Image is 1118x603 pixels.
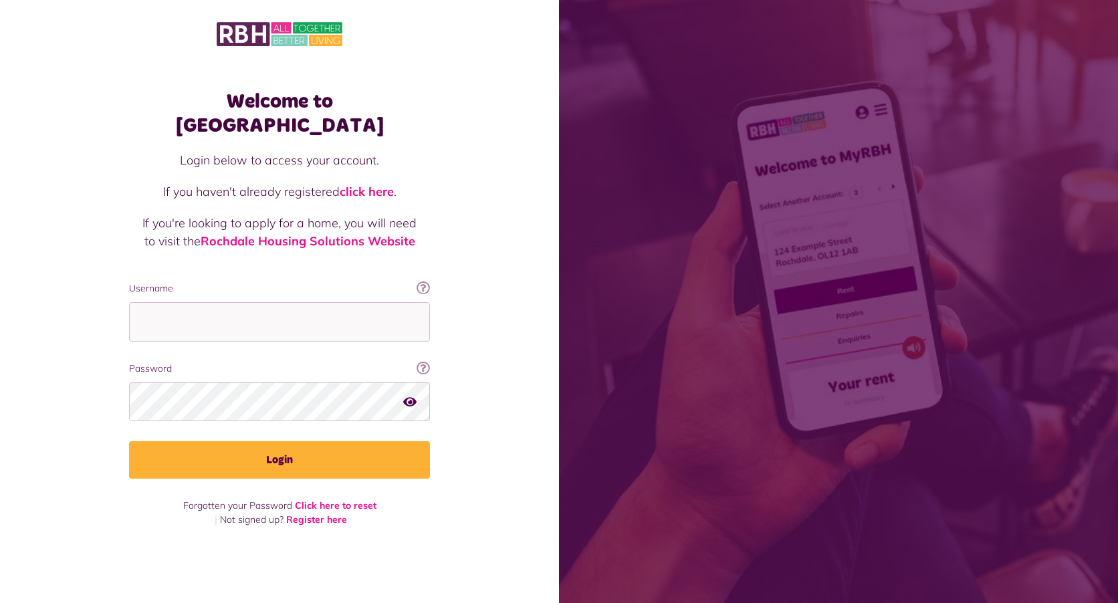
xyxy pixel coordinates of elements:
button: Login [129,441,430,479]
label: Username [129,281,430,295]
p: Login below to access your account. [142,151,417,169]
p: If you're looking to apply for a home, you will need to visit the [142,214,417,250]
a: Rochdale Housing Solutions Website [201,233,415,249]
span: Not signed up? [220,513,284,525]
label: Password [129,362,430,376]
span: Forgotten your Password [183,499,292,511]
p: If you haven't already registered . [142,183,417,201]
h1: Welcome to [GEOGRAPHIC_DATA] [129,90,430,138]
a: Click here to reset [295,499,376,511]
a: Register here [286,513,347,525]
a: click here [340,184,394,199]
img: MyRBH [217,20,342,48]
